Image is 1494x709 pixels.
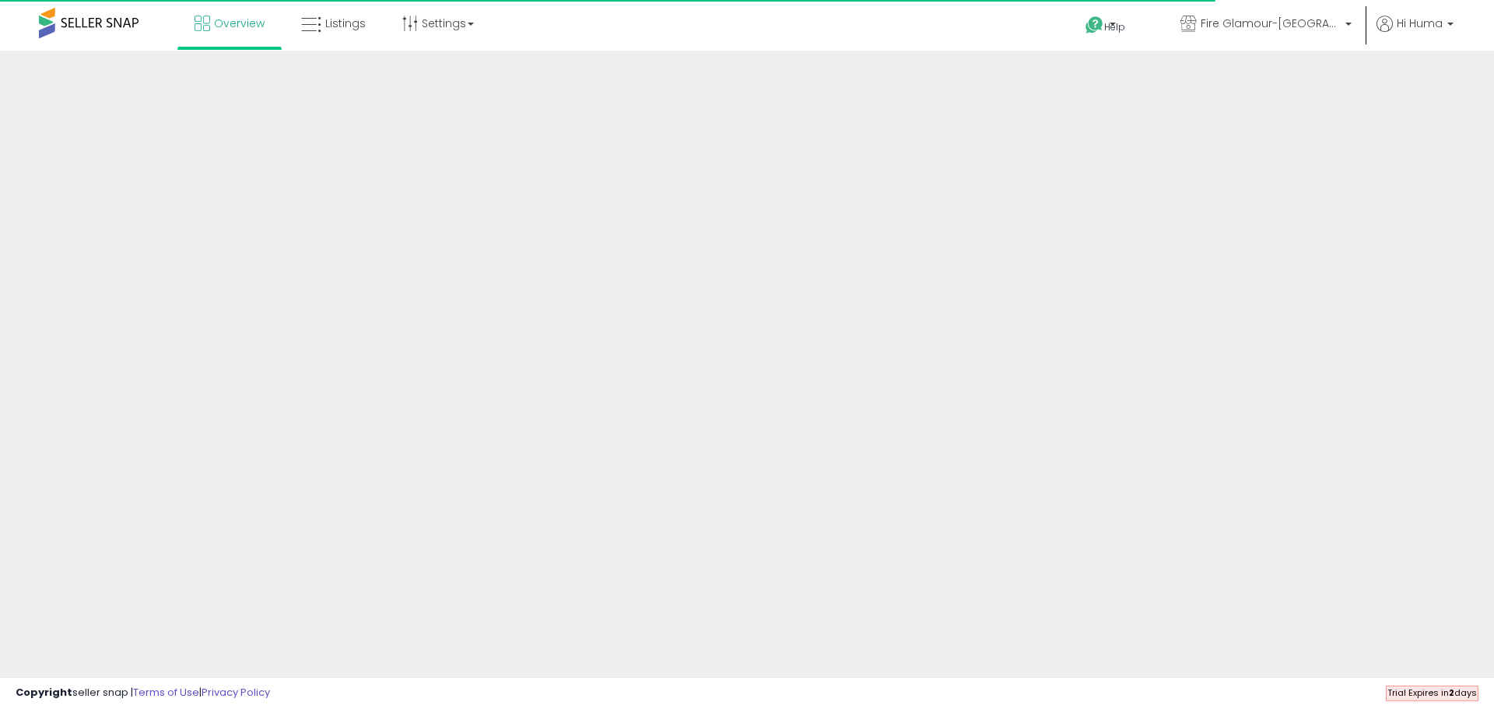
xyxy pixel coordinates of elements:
[1201,16,1341,31] span: Fire Glamour-[GEOGRAPHIC_DATA]
[202,685,270,700] a: Privacy Policy
[1387,686,1477,699] span: Trial Expires in days
[16,686,270,700] div: seller snap | |
[1377,16,1454,51] a: Hi Huma
[1104,20,1125,33] span: Help
[1397,16,1443,31] span: Hi Huma
[1085,16,1104,35] i: Get Help
[214,16,265,31] span: Overview
[1449,686,1454,699] b: 2
[1073,4,1156,51] a: Help
[325,16,366,31] span: Listings
[133,685,199,700] a: Terms of Use
[16,685,72,700] strong: Copyright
